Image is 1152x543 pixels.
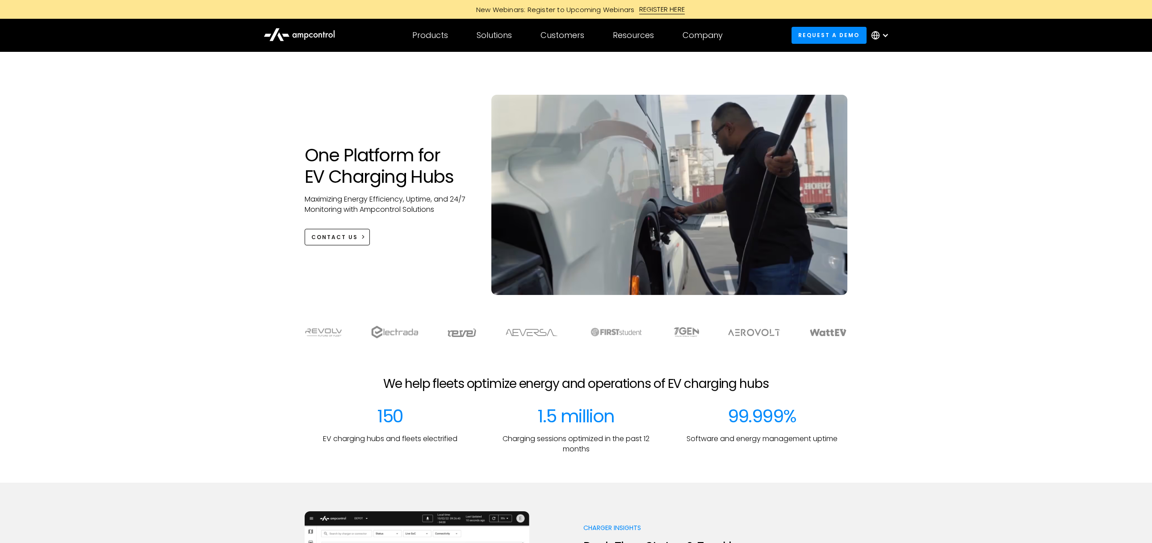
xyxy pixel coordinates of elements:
h1: One Platform for EV Charging Hubs [305,144,474,187]
div: Solutions [477,30,512,40]
p: Maximizing Energy Efficiency, Uptime, and 24/7 Monitoring with Ampcontrol Solutions [305,194,474,215]
img: WattEV logo [809,329,847,336]
img: electrada logo [371,326,418,338]
p: Charging sessions optimized in the past 12 months [490,434,662,454]
p: Software and energy management uptime [687,434,838,444]
div: CONTACT US [311,233,358,241]
a: CONTACT US [305,229,370,245]
div: Resources [613,30,654,40]
p: Charger Insights [583,523,755,532]
div: Products [412,30,448,40]
div: Customers [540,30,584,40]
div: 1.5 million [537,405,614,427]
div: 99.999% [728,405,796,427]
a: New Webinars: Register to Upcoming WebinarsREGISTER HERE [375,4,777,14]
div: Company [683,30,723,40]
p: EV charging hubs and fleets electrified [323,434,457,444]
div: 150 [377,405,403,427]
div: REGISTER HERE [639,4,685,14]
div: New Webinars: Register to Upcoming Webinars [467,5,639,14]
a: Request a demo [792,27,867,43]
img: Aerovolt Logo [728,329,781,336]
h2: We help fleets optimize energy and operations of EV charging hubs [383,376,768,391]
